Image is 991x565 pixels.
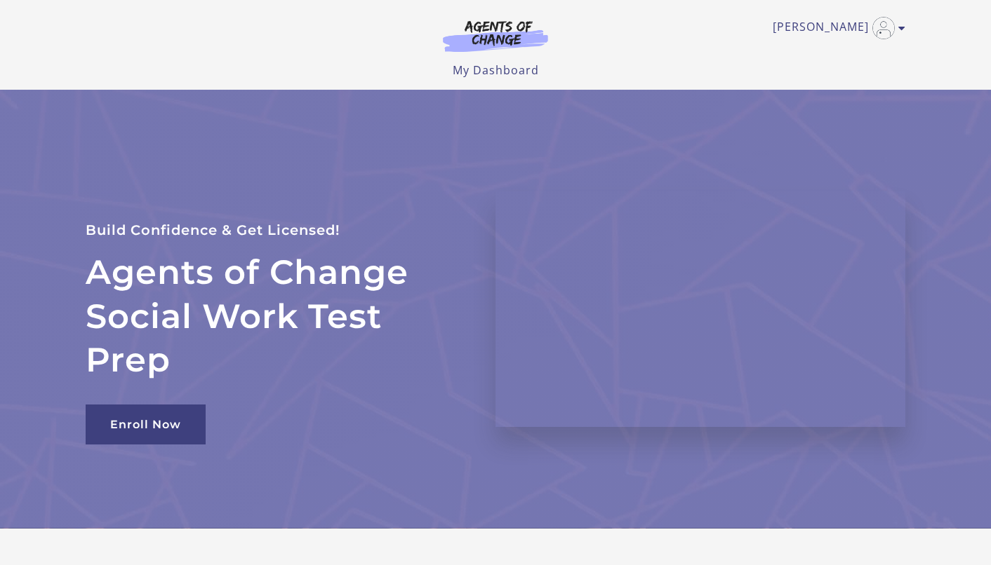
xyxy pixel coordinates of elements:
[86,404,206,444] a: Enroll Now
[86,250,462,381] h2: Agents of Change Social Work Test Prep
[773,17,898,39] a: Toggle menu
[428,20,563,52] img: Agents of Change Logo
[86,219,462,242] p: Build Confidence & Get Licensed!
[453,62,539,78] a: My Dashboard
